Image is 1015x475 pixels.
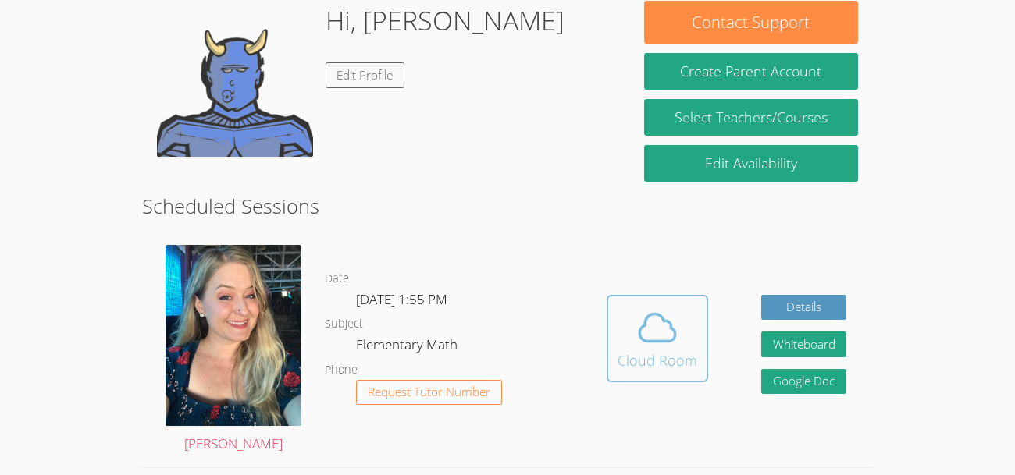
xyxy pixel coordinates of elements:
[356,290,447,308] span: [DATE] 1:55 PM
[607,295,708,382] button: Cloud Room
[356,380,502,406] button: Request Tutor Number
[368,386,490,398] span: Request Tutor Number
[325,269,349,289] dt: Date
[644,1,859,44] button: Contact Support
[325,314,363,334] dt: Subject
[166,245,301,456] a: [PERSON_NAME]
[618,349,697,371] div: Cloud Room
[142,191,873,221] h2: Scheduled Sessions
[761,295,847,321] a: Details
[644,99,859,136] a: Select Teachers/Courses
[644,53,859,90] button: Create Parent Account
[761,369,847,395] a: Google Doc
[644,145,859,182] a: Edit Availability
[166,245,301,426] img: avatar.png
[326,1,564,41] h1: Hi, [PERSON_NAME]
[325,360,358,380] dt: Phone
[356,334,461,360] dd: Elementary Math
[157,1,313,157] img: default.png
[761,331,847,357] button: Whiteboard
[326,62,405,88] a: Edit Profile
